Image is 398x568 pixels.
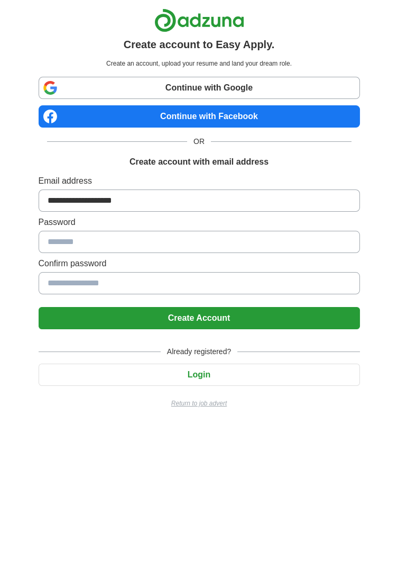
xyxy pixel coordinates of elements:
[39,399,360,408] a: Return to job advert
[39,105,360,128] a: Continue with Facebook
[154,8,244,32] img: Adzuna logo
[39,175,360,187] label: Email address
[39,370,360,379] a: Login
[39,216,360,229] label: Password
[129,156,269,168] h1: Create account with email address
[39,307,360,329] button: Create Account
[39,77,360,99] a: Continue with Google
[41,59,358,68] p: Create an account, upload your resume and land your dream role.
[187,136,211,147] span: OR
[39,257,360,270] label: Confirm password
[161,346,237,357] span: Already registered?
[124,37,275,52] h1: Create account to Easy Apply.
[39,364,360,386] button: Login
